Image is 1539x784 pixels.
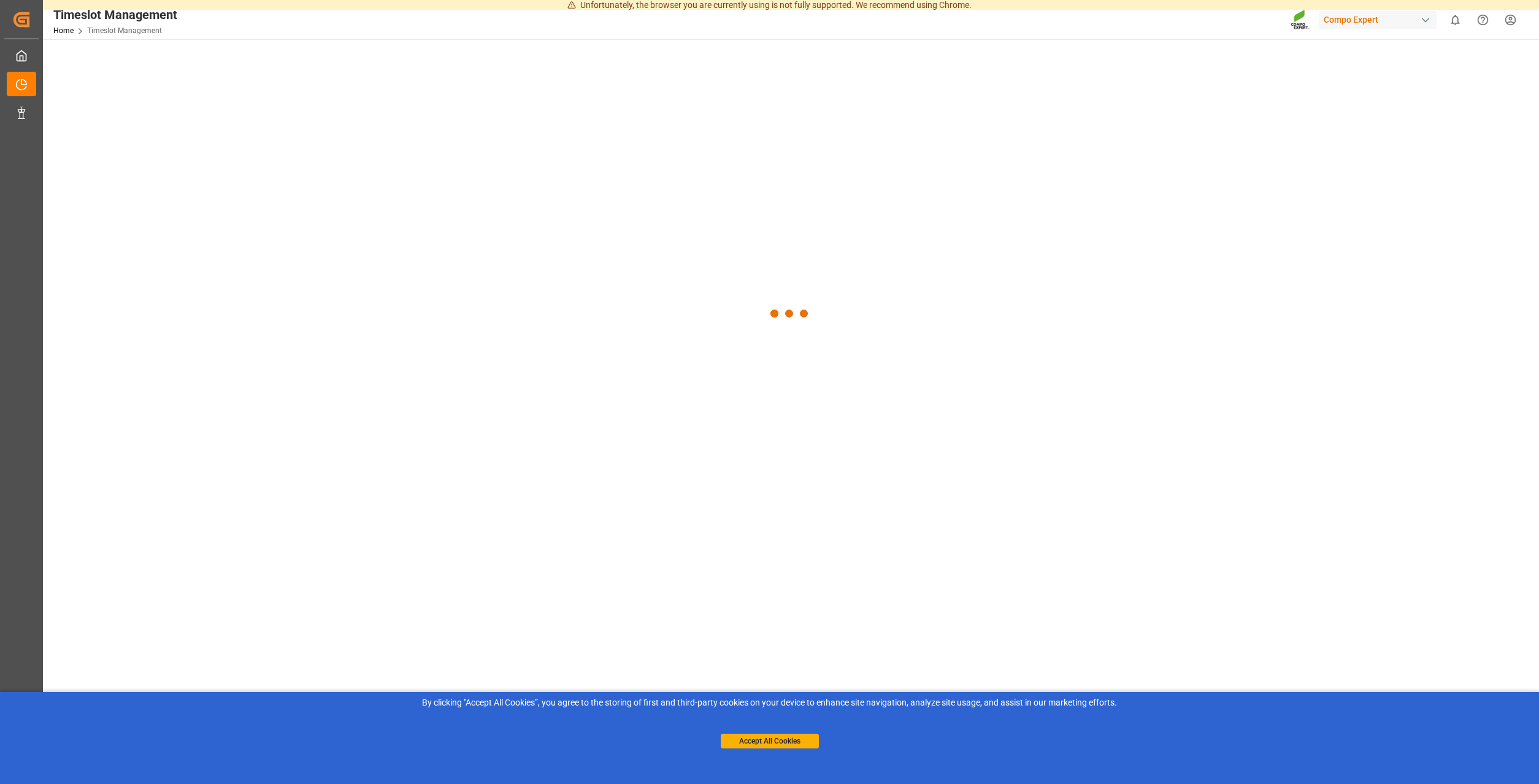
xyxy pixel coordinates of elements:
[721,734,819,748] button: Accept All Cookies
[53,26,74,35] a: Home
[1319,11,1437,29] div: Compo Expert
[1441,6,1469,34] button: show 0 new notifications
[1291,9,1310,31] img: Screenshot%202023-09-29%20at%2010.02.21.png_1712312052.png
[1319,8,1441,31] button: Compo Expert
[53,6,177,24] div: Timeslot Management
[9,696,1530,709] div: By clicking "Accept All Cookies”, you agree to the storing of first and third-party cookies on yo...
[1469,6,1497,34] button: Help Center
